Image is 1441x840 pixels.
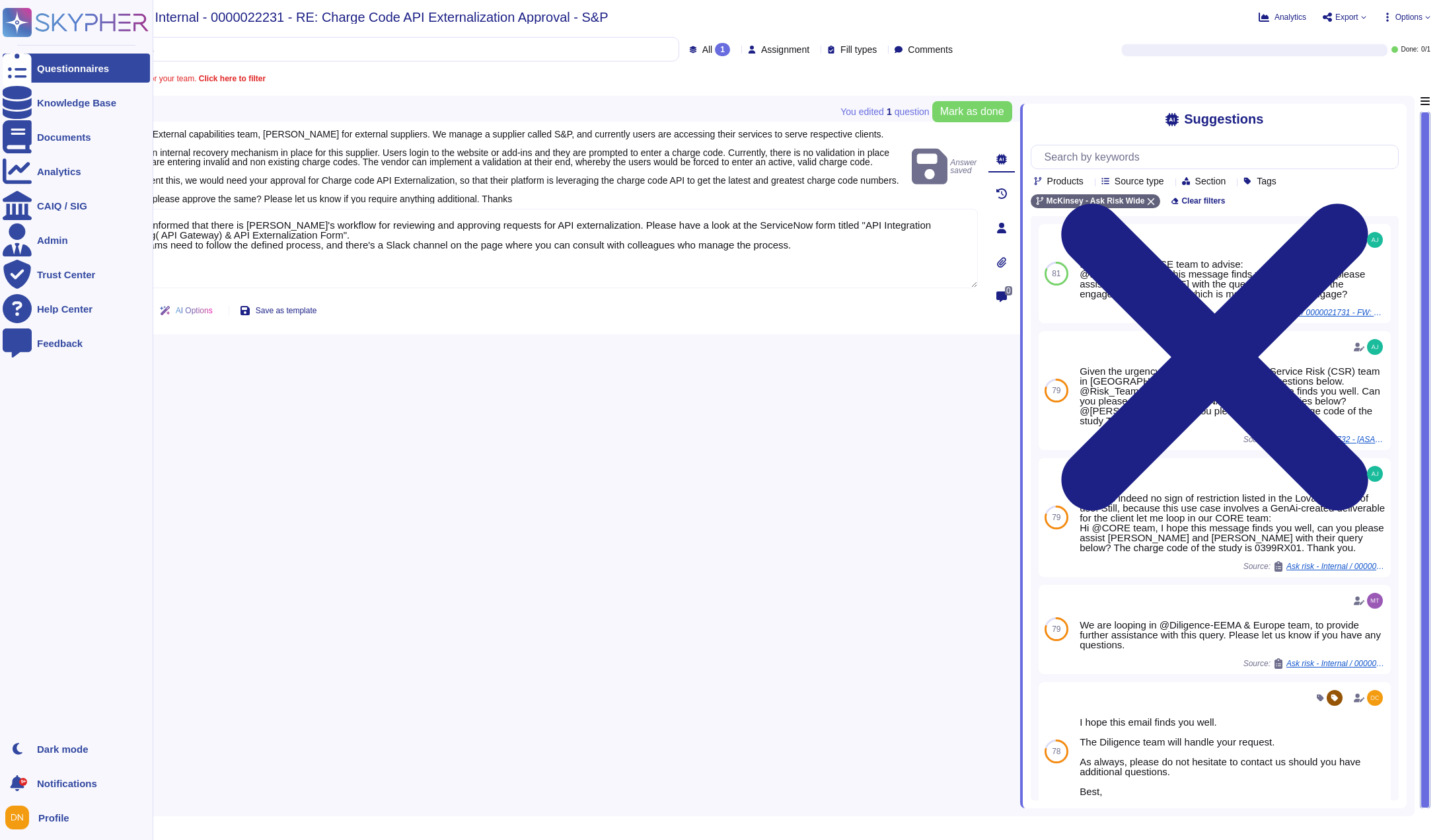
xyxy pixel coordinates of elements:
span: A question is assigned to you or your team. [45,75,266,83]
div: 9+ [19,778,27,786]
span: Notifications [37,779,97,788]
a: Knowledge Base [3,88,150,117]
img: user [1367,466,1383,482]
span: 81 [1052,270,1060,278]
div: Analytics [37,167,81,176]
a: Help Center [3,294,150,323]
span: Options [1395,13,1423,21]
b: Click here to filter [196,74,266,83]
span: AI Options [176,307,213,315]
button: Save as template [229,297,328,324]
div: Help Center [37,304,92,314]
div: Questionnaires [37,63,109,73]
button: user [3,803,38,832]
textarea: Please be informed that there is [PERSON_NAME]'s workflow for reviewing and approving requests fo... [92,209,978,288]
span: Export [1335,13,1358,21]
span: Assignment [761,45,809,54]
img: user [1367,232,1383,248]
span: Done: [1401,46,1419,53]
span: am part of External capabilities team, [PERSON_NAME] for external suppliers. We manage a supplier... [108,129,899,204]
div: 1 [715,43,730,56]
span: 79 [1052,387,1060,395]
a: Documents [3,122,150,151]
span: 0 [1005,286,1012,295]
img: user [1367,339,1383,355]
div: We are looping in @Diligence-EEMA & Europe team, to provide further assistance with this query. P... [1080,620,1386,650]
button: Mark as done [932,101,1012,122]
div: Admin [37,235,68,245]
button: Analytics [1259,12,1306,22]
span: 79 [1052,514,1060,521]
a: Feedback [3,328,150,358]
img: user [1367,690,1383,706]
span: You edited question [840,107,929,116]
span: 78 [1052,747,1060,755]
a: Admin [3,225,150,254]
span: Answer saved [912,146,978,188]
span: Source: [1243,658,1386,669]
input: Search by keywords [1038,145,1398,169]
b: 1 [887,107,892,116]
div: Feedback [37,338,83,348]
a: Questionnaires [3,54,150,83]
span: Mark as done [940,106,1004,117]
span: 79 [1052,625,1060,633]
a: Analytics [3,157,150,186]
div: I hope this email finds you well. The Diligence team will handle your request. As always, please ... [1080,717,1386,796]
input: Search by keywords [52,38,679,61]
img: user [1367,593,1383,609]
img: user [5,806,29,829]
div: CAIQ / SIG [37,201,87,211]
span: 0 / 1 [1421,46,1430,53]
span: Analytics [1275,13,1306,21]
span: Internal - 0000022231 - RE: Charge Code API Externalization Approval - S&P [155,11,609,24]
div: Trust Center [37,270,95,280]
span: Fill types [840,45,877,54]
a: CAIQ / SIG [3,191,150,220]
span: Ask risk - Internal / 0000018790 - Data4 [1286,660,1386,668]
div: Documents [37,132,91,142]
span: Comments [908,45,953,54]
a: Trust Center [3,260,150,289]
div: Knowledge Base [37,98,116,108]
span: Profile [38,813,69,823]
span: All [702,45,713,54]
span: Save as template [256,307,317,315]
div: Dark mode [37,744,89,754]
